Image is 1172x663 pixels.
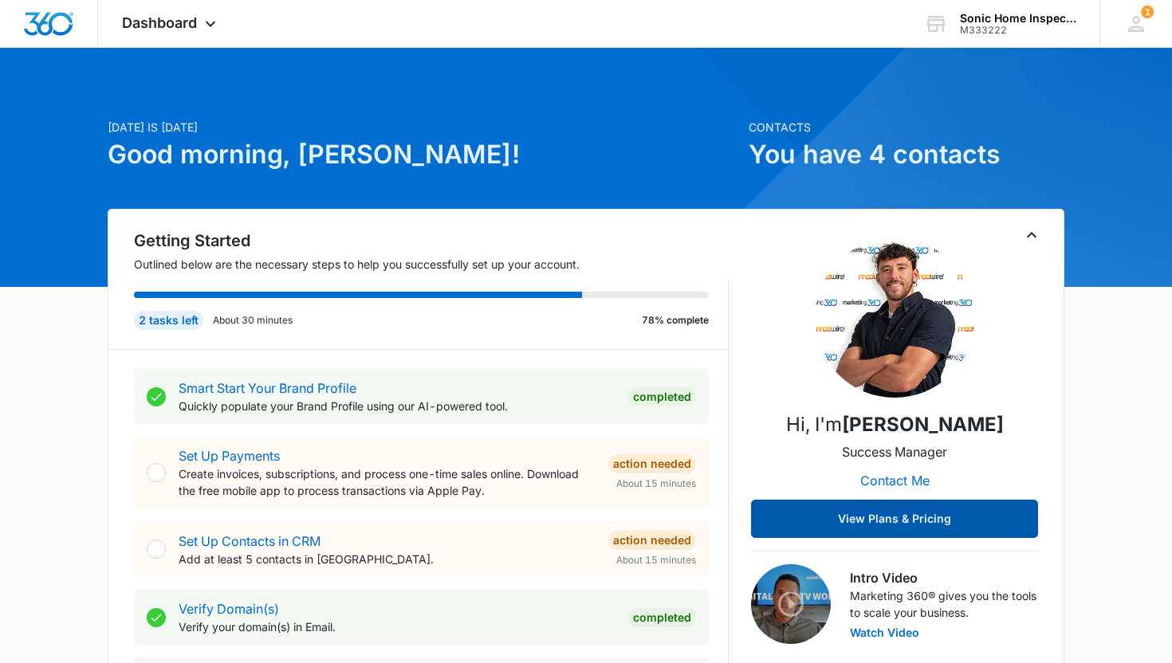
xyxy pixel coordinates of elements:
button: Watch Video [850,627,919,638]
div: Action Needed [608,531,696,550]
p: Hi, I'm [786,410,1004,439]
span: 1 [1141,6,1154,18]
h1: Good morning, [PERSON_NAME]! [108,135,739,174]
div: account name [960,12,1076,25]
img: Jacob Gallahan [815,238,974,398]
p: Marketing 360® gives you the tools to scale your business. [850,587,1038,621]
div: notifications count [1141,6,1154,18]
a: Verify Domain(s) [179,601,279,617]
span: About 15 minutes [616,553,696,567]
button: View Plans & Pricing [751,500,1038,538]
p: 78% complete [642,313,709,328]
div: Completed [628,387,696,406]
span: About 15 minutes [616,477,696,491]
p: [DATE] is [DATE] [108,119,739,135]
button: Contact Me [844,461,946,500]
span: Dashboard [122,14,197,31]
h3: Intro Video [850,568,1038,587]
div: Action Needed [608,454,696,473]
div: account id [960,25,1076,36]
h1: You have 4 contacts [749,135,1064,174]
p: Create invoices, subscriptions, and process one-time sales online. Download the free mobile app t... [179,465,596,499]
p: Success Manager [842,442,947,461]
a: Smart Start Your Brand Profile [179,380,356,396]
button: Toggle Collapse [1022,226,1041,245]
a: Set Up Payments [179,448,280,464]
p: Verify your domain(s) in Email. [179,618,615,635]
p: Add at least 5 contacts in [GEOGRAPHIC_DATA]. [179,551,596,567]
div: 2 tasks left [134,311,203,330]
a: Set Up Contacts in CRM [179,533,321,549]
strong: [PERSON_NAME] [842,413,1004,436]
p: Outlined below are the necessary steps to help you successfully set up your account. [134,256,729,273]
div: Completed [628,608,696,627]
p: Contacts [749,119,1064,135]
img: Intro Video [751,564,831,644]
p: About 30 minutes [213,313,293,328]
p: Quickly populate your Brand Profile using our AI-powered tool. [179,398,615,414]
h2: Getting Started [134,229,729,253]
